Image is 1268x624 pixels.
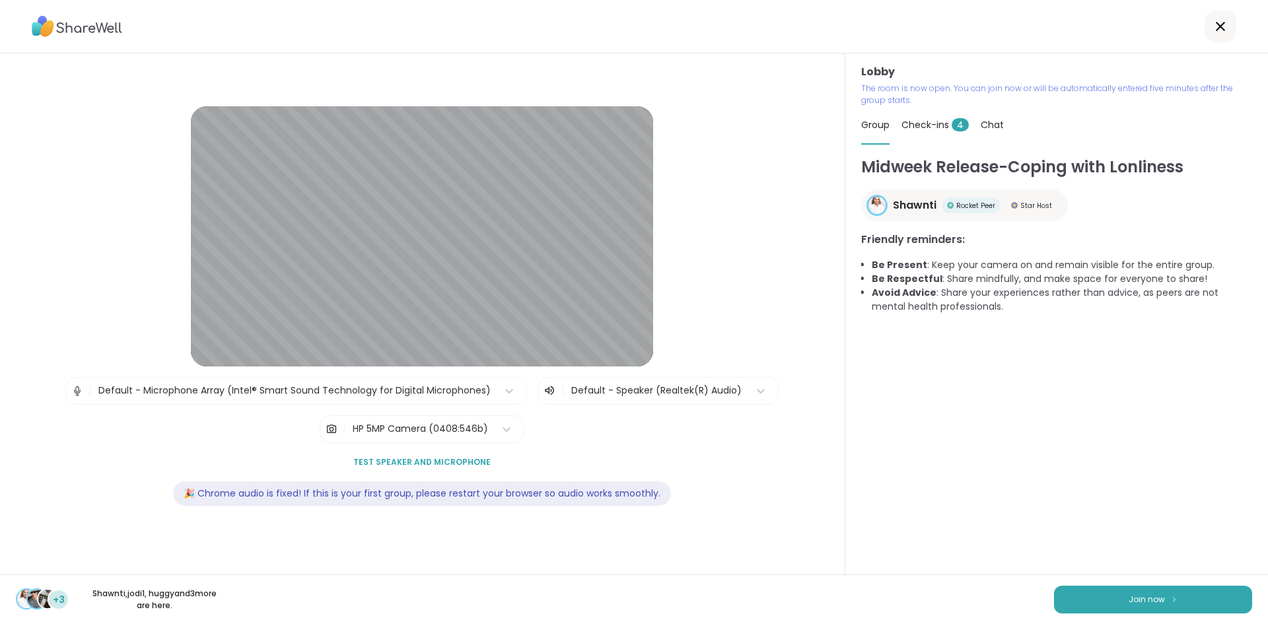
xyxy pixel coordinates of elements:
li: : Keep your camera on and remain visible for the entire group. [872,258,1252,272]
div: HP 5MP Camera (0408:546b) [353,422,488,436]
li: : Share mindfully, and make space for everyone to share! [872,272,1252,286]
b: Avoid Advice [872,286,936,299]
button: Test speaker and microphone [348,448,496,476]
span: Test speaker and microphone [353,456,491,468]
p: Shawnti , jodi1 , huggy and 3 more are here. [81,588,229,611]
div: Default - Microphone Array (Intel® Smart Sound Technology for Digital Microphones) [98,384,491,398]
h3: Friendly reminders: [861,232,1252,248]
span: Shawnti [893,197,936,213]
span: | [561,383,565,399]
span: Check-ins [901,118,969,131]
a: ShawntiShawntiRocket PeerRocket PeerStar HostStar Host [861,190,1068,221]
span: Join now [1129,594,1165,606]
span: Star Host [1020,201,1052,211]
img: huggy [38,590,57,608]
img: ShareWell Logo [32,11,122,42]
span: | [343,416,346,442]
img: Shawnti [17,590,36,608]
button: Join now [1054,586,1252,613]
img: Star Host [1011,202,1018,209]
li: : Share your experiences rather than advice, as peers are not mental health professionals. [872,286,1252,314]
span: +3 [53,593,65,607]
img: Camera [326,416,337,442]
b: Be Present [872,258,927,271]
span: Chat [981,118,1004,131]
div: 🎉 Chrome audio is fixed! If this is your first group, please restart your browser so audio works ... [173,481,671,506]
span: 4 [952,118,969,131]
h1: Midweek Release-Coping with Lonliness [861,155,1252,179]
b: Be Respectful [872,272,942,285]
img: Rocket Peer [947,202,954,209]
img: Shawnti [868,197,886,214]
p: The room is now open. You can join now or will be automatically entered five minutes after the gr... [861,83,1252,106]
img: ShareWell Logomark [1170,596,1178,603]
img: Microphone [71,378,83,404]
span: Rocket Peer [956,201,995,211]
h3: Lobby [861,64,1252,80]
span: Group [861,118,890,131]
img: jodi1 [28,590,46,608]
span: | [88,378,92,404]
